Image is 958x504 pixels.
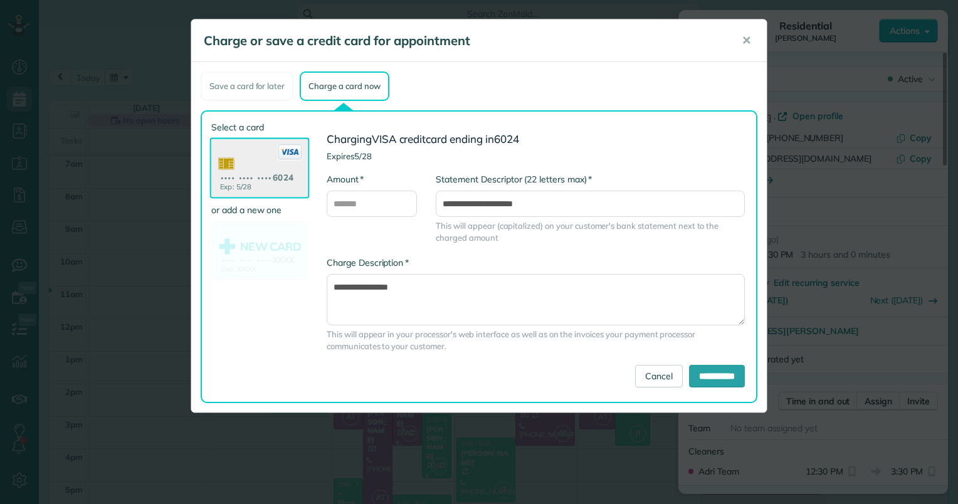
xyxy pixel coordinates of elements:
div: Save a card for later [201,71,293,101]
h3: Charging card ending in [327,134,745,145]
label: Select a card [211,121,308,134]
a: Cancel [635,365,683,387]
span: 6024 [494,132,519,145]
span: 5/28 [354,151,372,161]
span: VISA [372,132,397,145]
span: This will appear (capitalized) on your customer's bank statement next to the charged amount [436,220,745,244]
span: This will appear in your processor's web interface as well as on the invoices your payment proces... [327,328,745,352]
label: Statement Descriptor (22 letters max) [436,173,592,186]
label: Charge Description [327,256,409,269]
h4: Expires [327,152,745,160]
div: Charge a card now [300,71,389,101]
span: credit [399,132,426,145]
h5: Charge or save a credit card for appointment [204,32,724,50]
span: ✕ [742,33,751,48]
label: Amount [327,173,364,186]
label: or add a new one [211,204,308,216]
